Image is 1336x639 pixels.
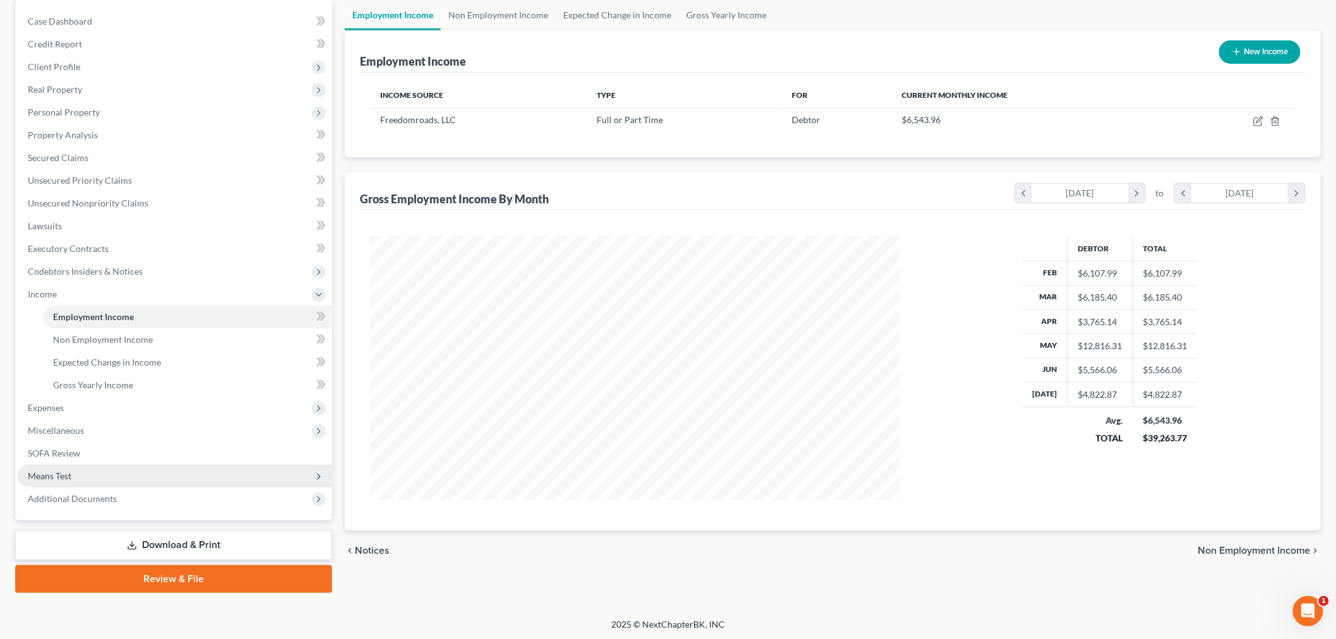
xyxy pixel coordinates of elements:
[380,90,443,100] span: Income Source
[1023,309,1068,333] th: Apr
[1078,267,1123,280] div: $6,107.99
[28,289,57,299] span: Income
[43,328,332,351] a: Non Employment Income
[1293,596,1323,626] iframe: Intercom live chat
[15,565,332,593] a: Review & File
[53,334,153,345] span: Non Employment Income
[1192,184,1289,203] div: [DATE]
[902,90,1008,100] span: Current Monthly Income
[1078,340,1123,352] div: $12,816.31
[18,33,332,56] a: Credit Report
[792,114,821,125] span: Debtor
[792,90,808,100] span: For
[1032,184,1129,203] div: [DATE]
[43,351,332,374] a: Expected Change in Income
[18,442,332,465] a: SOFA Review
[1023,383,1068,407] th: [DATE]
[28,61,80,72] span: Client Profile
[1133,358,1198,382] td: $5,566.06
[1023,285,1068,309] th: Mar
[1156,187,1164,200] span: to
[18,192,332,215] a: Unsecured Nonpriority Claims
[355,546,390,556] span: Notices
[28,152,88,163] span: Secured Claims
[43,374,332,397] a: Gross Yearly Income
[1128,184,1145,203] i: chevron_right
[18,10,332,33] a: Case Dashboard
[1133,383,1198,407] td: $4,822.87
[1198,546,1311,556] span: Non Employment Income
[1078,432,1123,445] div: TOTAL
[1023,334,1068,358] th: May
[1023,358,1068,382] th: Jun
[380,114,456,125] span: Freedomroads, LLC
[1133,285,1198,309] td: $6,185.40
[43,306,332,328] a: Employment Income
[1219,40,1301,64] button: New Income
[1078,316,1123,328] div: $3,765.14
[53,311,134,322] span: Employment Income
[18,237,332,260] a: Executory Contracts
[1015,184,1032,203] i: chevron_left
[28,470,71,481] span: Means Test
[28,493,117,504] span: Additional Documents
[1175,184,1192,203] i: chevron_left
[1078,414,1123,427] div: Avg.
[597,90,616,100] span: Type
[1068,236,1133,261] th: Debtor
[345,546,355,556] i: chevron_left
[1078,388,1123,401] div: $4,822.87
[1133,309,1198,333] td: $3,765.14
[28,266,143,277] span: Codebtors Insiders & Notices
[28,39,82,49] span: Credit Report
[15,530,332,560] a: Download & Print
[1311,546,1321,556] i: chevron_right
[1078,364,1123,376] div: $5,566.06
[360,54,466,69] div: Employment Income
[28,448,80,458] span: SOFA Review
[28,425,84,436] span: Miscellaneous
[360,191,549,206] div: Gross Employment Income By Month
[1133,334,1198,358] td: $12,816.31
[28,198,148,208] span: Unsecured Nonpriority Claims
[53,379,133,390] span: Gross Yearly Income
[597,114,663,125] span: Full or Part Time
[28,84,82,95] span: Real Property
[1133,261,1198,285] td: $6,107.99
[53,357,161,367] span: Expected Change in Income
[28,402,64,413] span: Expenses
[18,124,332,146] a: Property Analysis
[28,220,62,231] span: Lawsuits
[28,175,132,186] span: Unsecured Priority Claims
[1143,432,1188,445] div: $39,263.77
[28,243,109,254] span: Executory Contracts
[1143,414,1188,427] div: $6,543.96
[902,114,941,125] span: $6,543.96
[28,107,100,117] span: Personal Property
[18,169,332,192] a: Unsecured Priority Claims
[28,16,92,27] span: Case Dashboard
[18,146,332,169] a: Secured Claims
[345,546,390,556] button: chevron_left Notices
[1133,236,1198,261] th: Total
[28,129,98,140] span: Property Analysis
[1198,546,1321,556] button: Non Employment Income chevron_right
[1023,261,1068,285] th: Feb
[1319,596,1329,606] span: 1
[18,215,332,237] a: Lawsuits
[1288,184,1305,203] i: chevron_right
[1078,291,1123,304] div: $6,185.40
